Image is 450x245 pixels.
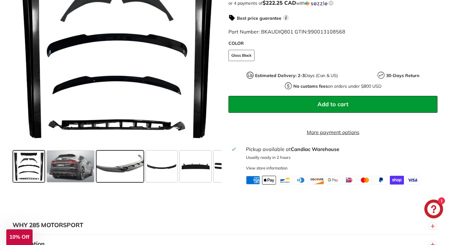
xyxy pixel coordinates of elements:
strong: 30-Days Return [386,73,419,78]
inbox-online-store-chat: Shopify online store chat [422,200,445,220]
strong: Estimated Delivery: 2-3 [255,73,305,78]
span: 10% Off [9,234,29,240]
img: ideal [342,176,356,185]
img: Sezzle [305,1,327,6]
button: Add to cart [228,96,437,113]
img: diners_club [294,176,308,185]
button: WHY 285 MOTORSPORT [13,216,437,235]
strong: No customs fees [293,83,328,89]
img: american_express [246,176,260,185]
img: master [358,176,372,185]
img: shopify_pay [390,176,404,185]
img: apple_pay [262,176,276,185]
div: 10% Off [6,229,33,245]
img: discover [310,176,324,185]
span: 990013108568 [308,29,345,35]
strong: Best price guarantee [237,15,281,21]
strong: Candiac Warehouse [291,146,339,152]
p: on orders under $800 USD [293,83,381,90]
img: google_pay [326,176,340,185]
img: bancontact [278,176,292,185]
label: COLOR [228,40,437,47]
p: Usually ready in 2 hours [246,154,434,160]
span: i [283,15,289,21]
span: Add to cart [317,101,348,108]
span: Part Number: BKAUDIQ801 GTIN: [228,29,345,35]
p: Days (Can & US) [255,72,338,79]
div: Pickup available at [246,145,434,153]
img: paypal [374,176,388,185]
a: More payment options [228,128,437,136]
img: visa [406,176,420,185]
div: View store information [246,165,288,171]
